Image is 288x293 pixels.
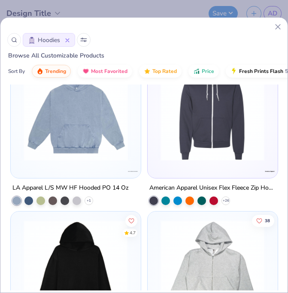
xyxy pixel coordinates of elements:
[152,68,177,75] span: Top Rated
[45,68,66,75] span: Trending
[0,51,104,60] span: Browse All Customizable Products
[265,219,270,223] span: 38
[149,182,276,193] div: American Apparel Unisex Flex Fleece Zip Hoodie
[8,67,25,75] div: Sort By
[77,33,91,47] button: Sort Popup Button
[144,68,151,75] img: TopRated.gif
[19,57,132,161] img: 87e880e6-b044-41f2-bd6d-2f16fa336d36
[125,215,137,227] button: Like
[139,65,182,78] button: Top Rated
[264,166,275,176] img: American Apparel logo
[38,36,60,45] span: Hoodies
[32,65,71,78] button: Trending
[127,166,138,176] img: LA Apparel logo
[239,68,283,75] span: Fresh Prints Flash
[78,65,132,78] button: Most Favorited
[23,33,75,47] button: HoodiesHoodies
[82,68,89,75] img: most_fav.gif
[230,68,237,75] img: flash.gif
[222,198,229,203] span: + 26
[156,57,269,161] img: 882236e9-8a47-4291-bc0b-c0c64f102acf
[130,230,136,236] div: 4.7
[28,37,35,44] img: Hoodies
[36,68,43,75] img: trending.gif
[87,198,91,203] span: + 1
[91,68,127,75] span: Most Favorited
[12,182,129,193] div: LA Apparel L/S MW HF Hooded PO 14 Oz
[188,65,219,78] button: Price
[252,215,274,227] button: Like
[202,68,214,75] span: Price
